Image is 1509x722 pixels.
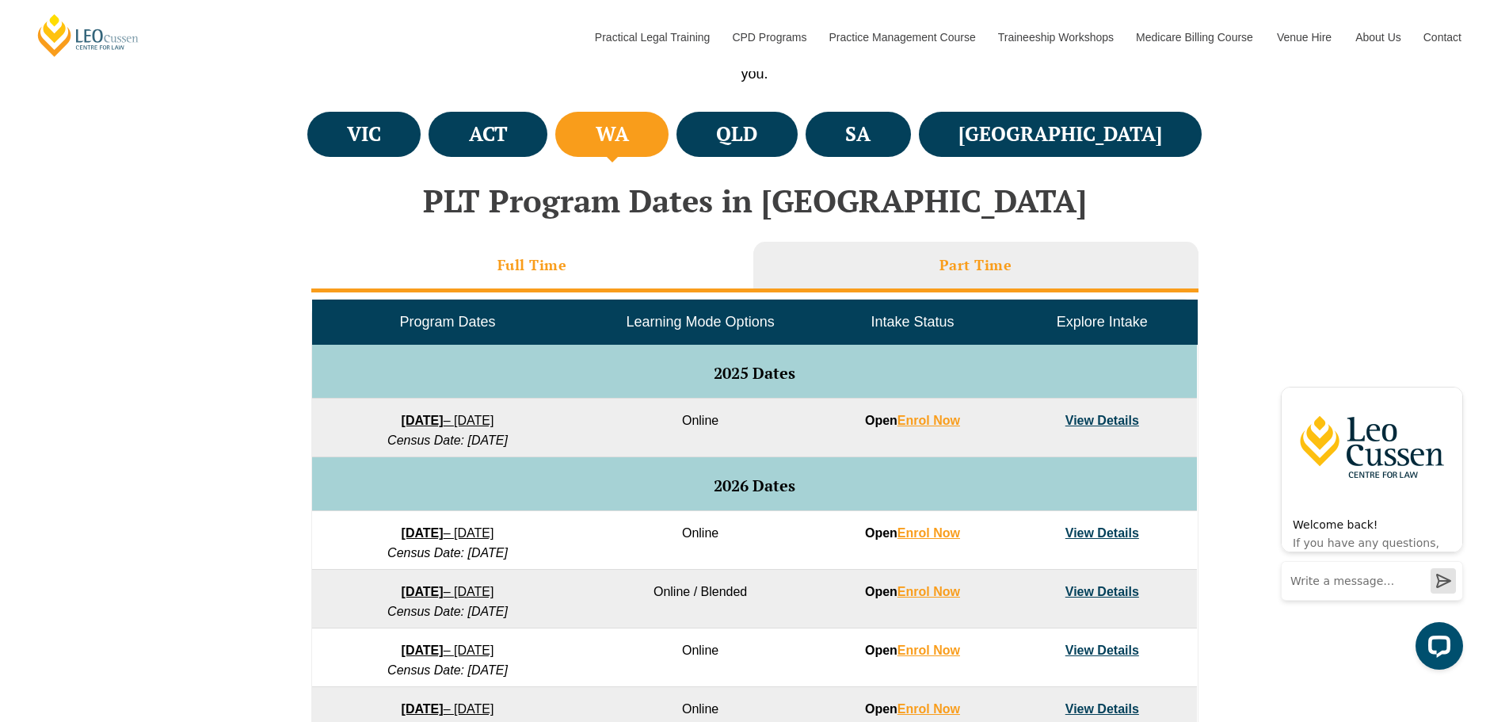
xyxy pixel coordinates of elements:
[402,526,444,540] strong: [DATE]
[897,644,960,657] a: Enrol Now
[387,546,508,560] em: Census Date: [DATE]
[347,121,381,147] h4: VIC
[596,121,629,147] h4: WA
[402,702,494,716] a: [DATE]– [DATE]
[897,526,960,540] a: Enrol Now
[583,3,721,71] a: Practical Legal Training
[939,256,1012,274] h3: Part Time
[958,121,1162,147] h4: [GEOGRAPHIC_DATA]
[1065,585,1139,598] a: View Details
[627,314,775,330] span: Learning Mode Options
[387,605,508,618] em: Census Date: [DATE]
[897,414,960,427] a: Enrol Now
[402,414,494,427] a: [DATE]– [DATE]
[865,585,960,598] strong: Open
[583,399,817,457] td: Online
[402,585,494,598] a: [DATE]– [DATE]
[897,585,960,598] a: Enrol Now
[402,644,444,657] strong: [DATE]
[469,121,508,147] h4: ACT
[845,121,871,147] h4: SA
[1065,644,1139,657] a: View Details
[303,183,1206,218] h2: PLT Program Dates in [GEOGRAPHIC_DATA]
[865,526,960,540] strong: Open
[1065,526,1139,540] a: View Details
[583,628,817,687] td: Online
[1065,414,1139,427] a: View Details
[402,414,444,427] strong: [DATE]
[402,644,494,657] a: [DATE]– [DATE]
[497,256,567,274] h3: Full Time
[1343,3,1412,71] a: About Us
[817,3,986,71] a: Practice Management Course
[1412,3,1473,71] a: Contact
[714,362,795,384] span: 2025 Dates
[1268,357,1469,682] iframe: LiveChat chat widget
[387,434,508,447] em: Census Date: [DATE]
[1065,702,1139,716] a: View Details
[399,314,495,330] span: Program Dates
[865,414,960,427] strong: Open
[402,702,444,716] strong: [DATE]
[1124,3,1265,71] a: Medicare Billing Course
[1057,314,1148,330] span: Explore Intake
[387,663,508,677] em: Census Date: [DATE]
[583,511,817,570] td: Online
[714,475,795,496] span: 2026 Dates
[36,13,141,58] a: [PERSON_NAME] Centre for Law
[720,3,817,71] a: CPD Programs
[583,570,817,628] td: Online / Blended
[1265,3,1343,71] a: Venue Hire
[986,3,1124,71] a: Traineeship Workshops
[716,121,757,147] h4: QLD
[402,526,494,540] a: [DATE]– [DATE]
[871,314,954,330] span: Intake Status
[865,644,960,657] strong: Open
[897,702,960,716] a: Enrol Now
[865,702,960,716] strong: Open
[402,585,444,598] strong: [DATE]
